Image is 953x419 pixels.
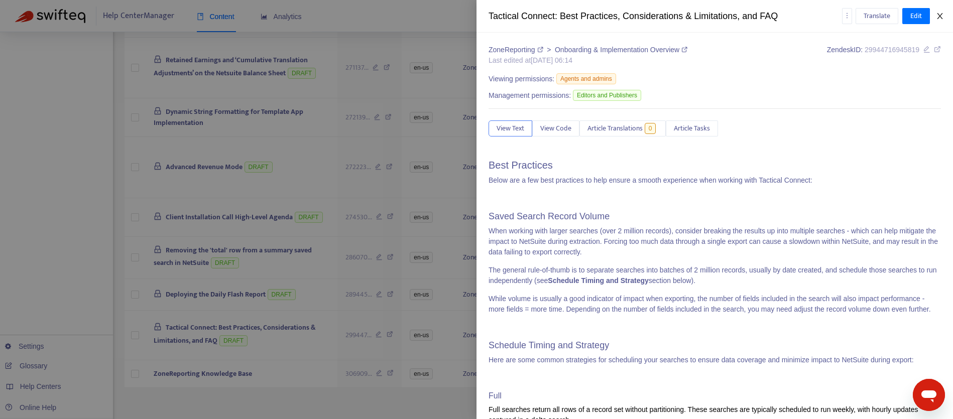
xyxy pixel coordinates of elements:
[902,8,930,24] button: Edit
[827,45,941,66] div: Zendesk ID:
[489,226,941,257] p: When working with larger searches (over 2 million records), consider breaking the results up into...
[864,11,890,22] span: Translate
[489,391,941,400] h4: Full
[489,265,941,286] p: The general rule-of-thumb is to separate searches into batches of 2 million records, usually by d...
[587,123,643,134] span: Article Translations
[489,90,571,101] span: Management permissions:
[532,120,579,136] button: View Code
[489,340,941,351] h3: Schedule Timing and Strategy
[842,8,852,24] button: more
[645,123,656,134] span: 0
[489,10,842,23] div: Tactical Connect: Best Practices, Considerations & Limitations, and FAQ
[489,175,941,186] p: Below are a few best practices to help ensure a smooth experience when working with Tactical Conn...
[573,90,641,101] span: Editors and Publishers
[910,11,922,22] span: Edit
[489,120,532,136] button: View Text
[844,12,851,19] span: more
[579,120,666,136] button: Article Translations0
[489,45,687,55] div: >
[856,8,898,24] button: Translate
[556,73,616,84] span: Agents and admins
[497,123,524,134] span: View Text
[913,379,945,411] iframe: Button to launch messaging window
[489,211,941,222] h3: Saved Search Record Volume
[489,55,687,66] div: Last edited at [DATE] 06:14
[936,12,944,20] span: close
[540,123,571,134] span: View Code
[489,159,941,171] h2: Best Practices
[674,123,710,134] span: Article Tasks
[666,120,718,136] button: Article Tasks
[489,294,941,315] p: While volume is usually a good indicator of impact when exporting, the number of fields included ...
[489,355,941,365] p: Here are some common strategies for scheduling your searches to ensure data coverage and minimize...
[865,46,919,54] span: 29944716945819
[555,46,687,54] a: Onboarding & Implementation Overview
[489,74,554,84] span: Viewing permissions:
[548,276,648,285] strong: Schedule Timing and Strategy
[933,12,947,21] button: Close
[489,46,545,54] a: ZoneReporting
